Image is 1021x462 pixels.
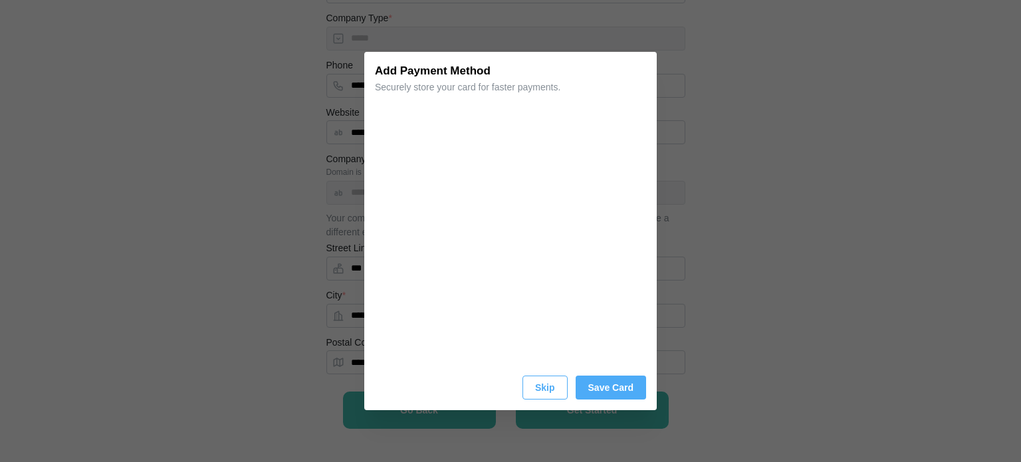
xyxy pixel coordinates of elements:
[588,376,633,399] span: Save Card
[375,80,646,95] div: Securely store your card for faster payments.
[375,62,491,80] div: Add Payment Method
[535,376,555,399] span: Skip
[576,376,646,400] button: Save Card
[522,376,568,400] button: Skip
[372,105,649,362] iframe: Secure payment input frame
